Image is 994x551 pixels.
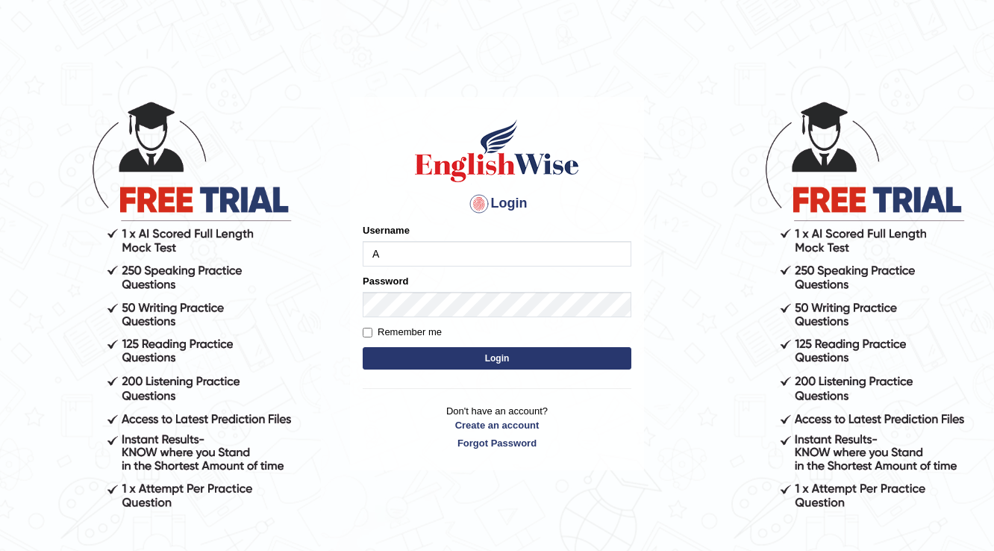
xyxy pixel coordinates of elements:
p: Don't have an account? [363,404,631,450]
button: Login [363,347,631,370]
h4: Login [363,192,631,216]
label: Password [363,274,408,288]
label: Username [363,223,410,237]
label: Remember me [363,325,442,340]
a: Forgot Password [363,436,631,450]
a: Create an account [363,418,631,432]
input: Remember me [363,328,372,337]
img: Logo of English Wise sign in for intelligent practice with AI [412,117,582,184]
